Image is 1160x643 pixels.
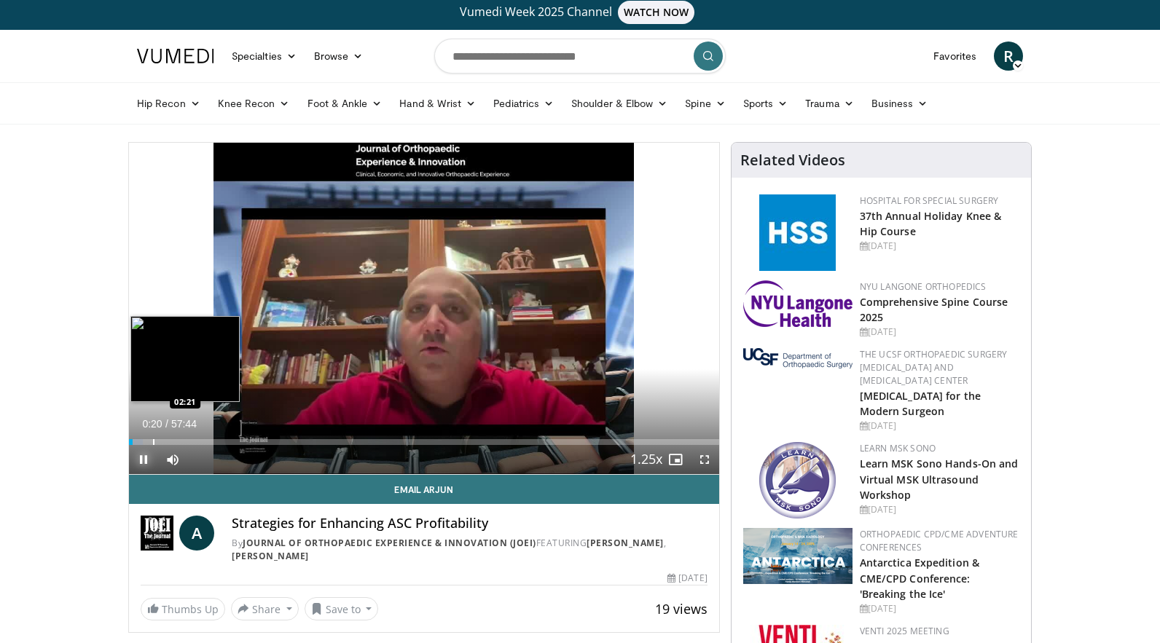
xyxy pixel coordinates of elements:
button: Mute [158,445,187,474]
img: VuMedi Logo [137,49,214,63]
span: 0:20 [142,418,162,430]
a: Favorites [925,42,985,71]
a: Hospital for Special Surgery [860,194,999,207]
a: Trauma [796,89,863,118]
button: Enable picture-in-picture mode [661,445,690,474]
a: 37th Annual Holiday Knee & Hip Course [860,209,1002,238]
a: [PERSON_NAME] [587,537,664,549]
a: The UCSF Orthopaedic Surgery [MEDICAL_DATA] and [MEDICAL_DATA] Center [860,348,1008,387]
a: Shoulder & Elbow [563,89,676,118]
h4: Strategies for Enhancing ASC Profitability [232,516,708,532]
img: image.jpeg [130,316,240,402]
h4: Related Videos [740,151,845,169]
div: [DATE] [860,503,1019,516]
span: WATCH NOW [618,1,695,24]
a: Browse [305,42,372,71]
a: [PERSON_NAME] [232,550,309,562]
a: Learn MSK Sono [860,442,936,454]
a: Orthopaedic CPD/CME Adventure Conferences [860,528,1019,553]
a: Business [863,89,937,118]
a: Learn MSK Sono Hands-On and Virtual MSK Ultrasound Workshop [860,457,1019,501]
a: Sports [734,89,797,118]
button: Save to [305,597,379,620]
a: [MEDICAL_DATA] for the Modern Surgeon [860,389,981,418]
a: A [179,516,214,551]
a: NYU Langone Orthopedics [860,280,987,293]
div: [DATE] [667,572,707,585]
a: Hand & Wrist [391,89,485,118]
video-js: Video Player [129,143,719,475]
a: VENTI 2025 Meeting [860,625,949,637]
a: R [994,42,1023,71]
a: Vumedi Week 2025 ChannelWATCH NOW [139,1,1021,24]
img: 196d80fa-0fd9-4c83-87ed-3e4f30779ad7.png.150x105_q85_autocrop_double_scale_upscale_version-0.2.png [743,280,853,327]
a: Hip Recon [128,89,209,118]
img: 923097bc-eeff-4ced-9ace-206d74fb6c4c.png.150x105_q85_autocrop_double_scale_upscale_version-0.2.png [743,528,853,584]
div: [DATE] [860,602,1019,615]
button: Pause [129,445,158,474]
button: Fullscreen [690,445,719,474]
a: Knee Recon [209,89,299,118]
span: 19 views [655,600,708,618]
span: / [165,418,168,430]
div: [DATE] [860,240,1019,253]
a: Antarctica Expedition & CME/CPD Conference: 'Breaking the Ice' [860,556,979,600]
a: Spine [676,89,734,118]
a: Journal of Orthopaedic Experience & Innovation (JOEI) [243,537,536,549]
div: [DATE] [860,419,1019,433]
img: 4ce8947a-107b-4209-aad2-fe49418c94a8.png.150x105_q85_autocrop_double_scale_upscale_version-0.2.png [759,442,836,518]
button: Playback Rate [632,445,661,474]
img: f5c2b4a9-8f32-47da-86a2-cd262eba5885.gif.150x105_q85_autocrop_double_scale_upscale_version-0.2.jpg [759,194,836,271]
a: Foot & Ankle [299,89,391,118]
input: Search topics, interventions [434,39,726,74]
div: [DATE] [860,326,1019,339]
button: Share [231,597,299,620]
img: a6d6918c-f2a3-44c9-9500-0c9223dfe101.png.150x105_q85_autocrop_double_scale_upscale_version-0.2.png [743,348,853,368]
img: Journal of Orthopaedic Experience & Innovation (JOEI) [141,516,173,551]
div: By FEATURING , [232,537,708,563]
div: Progress Bar [129,439,719,445]
span: 57:44 [171,418,197,430]
a: Pediatrics [485,89,563,118]
a: Thumbs Up [141,598,225,620]
a: Specialties [223,42,305,71]
a: Email Arjun [129,475,719,504]
a: Comprehensive Spine Course 2025 [860,295,1008,324]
